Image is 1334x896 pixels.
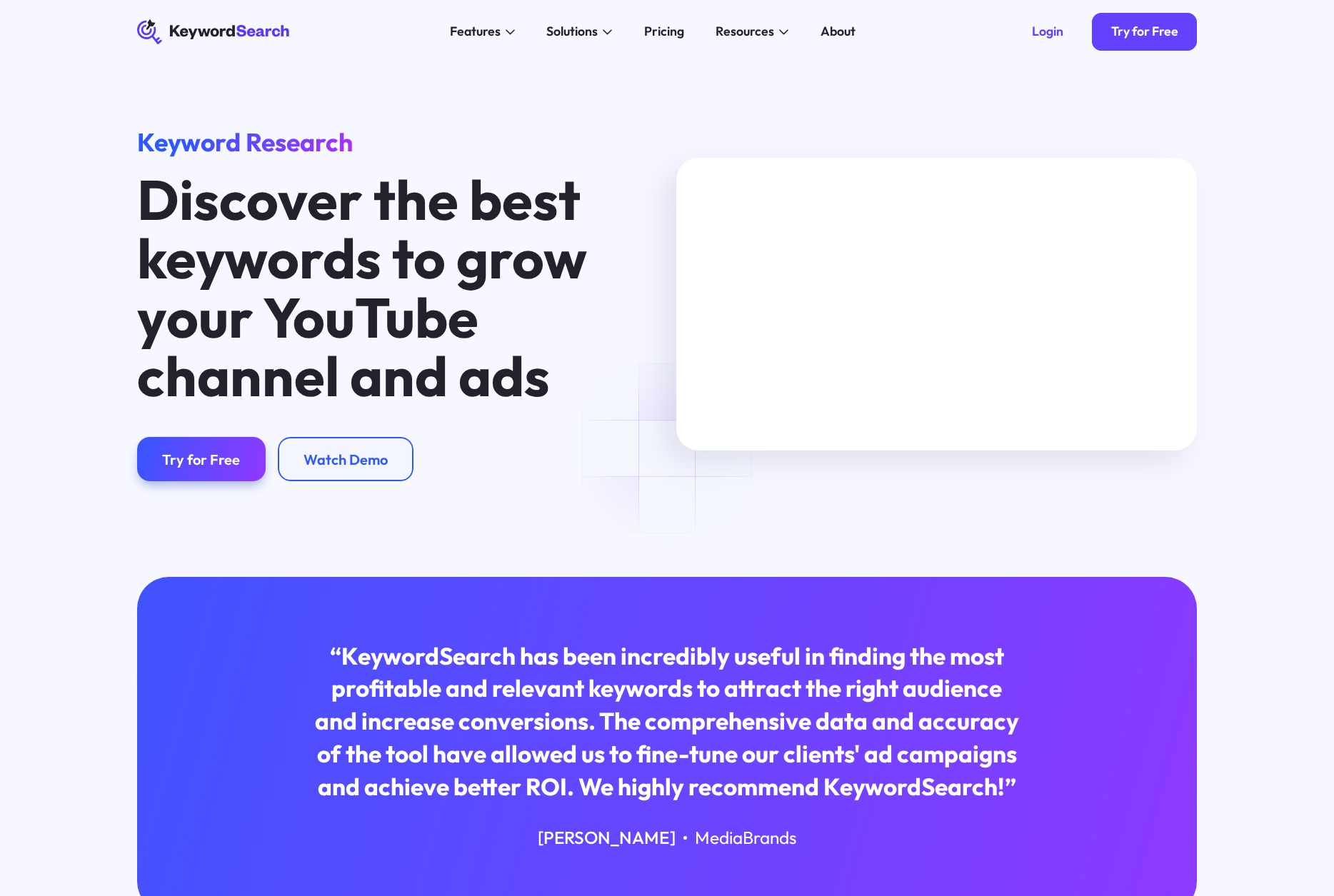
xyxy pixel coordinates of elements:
div: Watch Demo [304,450,388,468]
div: MediaBrands [695,826,796,850]
a: Login [1013,13,1082,51]
div: About [821,22,856,41]
div: Pricing [644,22,684,41]
div: Features [450,22,501,41]
div: Try for Free [162,450,240,468]
a: Pricing [635,19,694,45]
span: Keyword Research [137,126,353,158]
a: About [811,19,865,45]
a: Try for Free [137,437,266,481]
div: “KeywordSearch has been incredibly useful in finding the most profitable and relevant keywords to... [311,640,1023,804]
div: Resources [716,22,774,41]
h1: Discover the best keywords to grow your YouTube channel and ads [137,170,594,406]
a: Try for Free [1092,13,1197,51]
div: Try for Free [1111,24,1178,39]
div: [PERSON_NAME] [538,826,676,850]
div: Login [1032,24,1063,39]
iframe: MKTG_Keyword Search Manuel Search Tutorial_040623 [676,158,1197,450]
div: Solutions [546,22,598,41]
